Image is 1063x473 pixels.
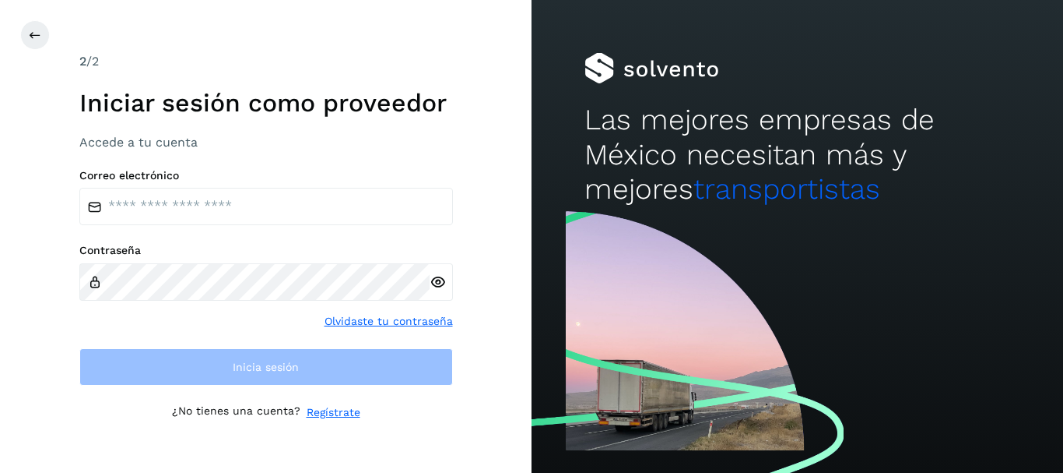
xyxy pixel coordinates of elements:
a: Olvidaste tu contraseña [325,313,453,330]
button: Inicia sesión [79,348,453,386]
h2: Las mejores empresas de México necesitan más y mejores [584,103,1009,206]
h3: Accede a tu cuenta [79,135,453,150]
h1: Iniciar sesión como proveedor [79,88,453,118]
a: Regístrate [307,404,360,421]
span: 2 [79,54,86,69]
label: Contraseña [79,244,453,257]
div: /2 [79,52,453,71]
label: Correo electrónico [79,169,453,182]
span: Inicia sesión [233,362,299,372]
span: transportistas [693,172,880,206]
p: ¿No tienes una cuenta? [172,404,300,421]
